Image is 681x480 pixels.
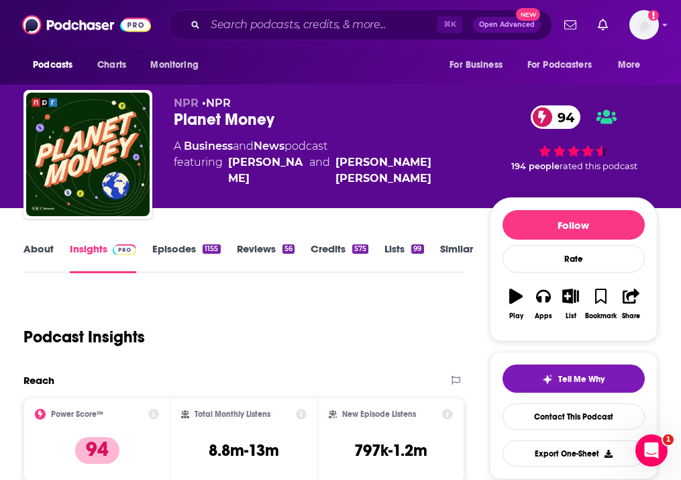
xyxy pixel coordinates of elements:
[309,154,330,187] span: and
[559,13,582,36] a: Show notifications dropdown
[609,52,658,78] button: open menu
[209,440,279,461] h3: 8.8m-13m
[629,10,659,40] span: Logged in as EMPerfect
[531,105,581,129] a: 94
[33,56,72,75] span: Podcasts
[228,154,304,187] a: Amanda Aronczyk
[437,16,462,34] span: ⌘ K
[233,140,254,152] span: and
[51,410,103,419] h2: Power Score™
[622,312,640,320] div: Share
[203,244,220,254] div: 1155
[618,56,641,75] span: More
[503,210,645,240] button: Follow
[411,244,423,254] div: 99
[629,10,659,40] img: User Profile
[150,56,198,75] span: Monitoring
[23,327,145,347] h1: Podcast Insights
[592,13,613,36] a: Show notifications dropdown
[202,97,231,109] span: •
[113,244,136,255] img: Podchaser Pro
[530,280,558,328] button: Apps
[544,105,581,129] span: 94
[629,10,659,40] button: Show profile menu
[342,410,416,419] h2: New Episode Listens
[440,242,473,273] a: Similar
[635,434,668,467] iframe: Intercom live chat
[503,440,645,467] button: Export One-Sheet
[648,10,659,21] svg: Add a profile image
[141,52,215,78] button: open menu
[584,280,617,328] button: Bookmark
[511,161,560,171] span: 194 people
[23,374,54,387] h2: Reach
[450,56,503,75] span: For Business
[206,97,231,109] a: NPR
[23,52,90,78] button: open menu
[352,244,368,254] div: 575
[282,244,295,254] div: 56
[473,17,541,33] button: Open AdvancedNew
[195,410,270,419] h2: Total Monthly Listens
[174,97,199,109] span: NPR
[26,93,150,216] img: Planet Money
[617,280,645,328] button: Share
[503,280,530,328] button: Play
[490,97,658,180] div: 94 194 peoplerated this podcast
[663,434,674,445] span: 1
[174,154,490,187] span: featuring
[503,245,645,273] div: Rate
[557,280,584,328] button: List
[535,312,552,320] div: Apps
[516,8,540,21] span: New
[519,52,611,78] button: open menu
[254,140,284,152] a: News
[237,242,295,273] a: Reviews56
[479,21,535,28] span: Open Advanced
[503,365,645,393] button: tell me why sparkleTell Me Why
[311,242,368,273] a: Credits575
[22,12,151,38] img: Podchaser - Follow, Share and Rate Podcasts
[205,14,437,36] input: Search podcasts, credits, & more...
[503,403,645,430] a: Contact This Podcast
[152,242,220,273] a: Episodes1155
[558,374,605,385] span: Tell Me Why
[335,154,490,187] a: Sarah Aida Gonzalez
[23,242,54,273] a: About
[585,312,617,320] div: Bookmark
[354,440,427,461] h3: 797k-1.2m
[89,52,134,78] a: Charts
[542,374,553,385] img: tell me why sparkle
[509,312,523,320] div: Play
[566,312,576,320] div: List
[97,56,126,75] span: Charts
[75,437,119,464] p: 94
[440,52,519,78] button: open menu
[560,161,637,171] span: rated this podcast
[184,140,233,152] a: Business
[384,242,423,273] a: Lists99
[174,138,490,187] div: A podcast
[168,9,552,40] div: Search podcasts, credits, & more...
[527,56,592,75] span: For Podcasters
[70,242,136,273] a: InsightsPodchaser Pro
